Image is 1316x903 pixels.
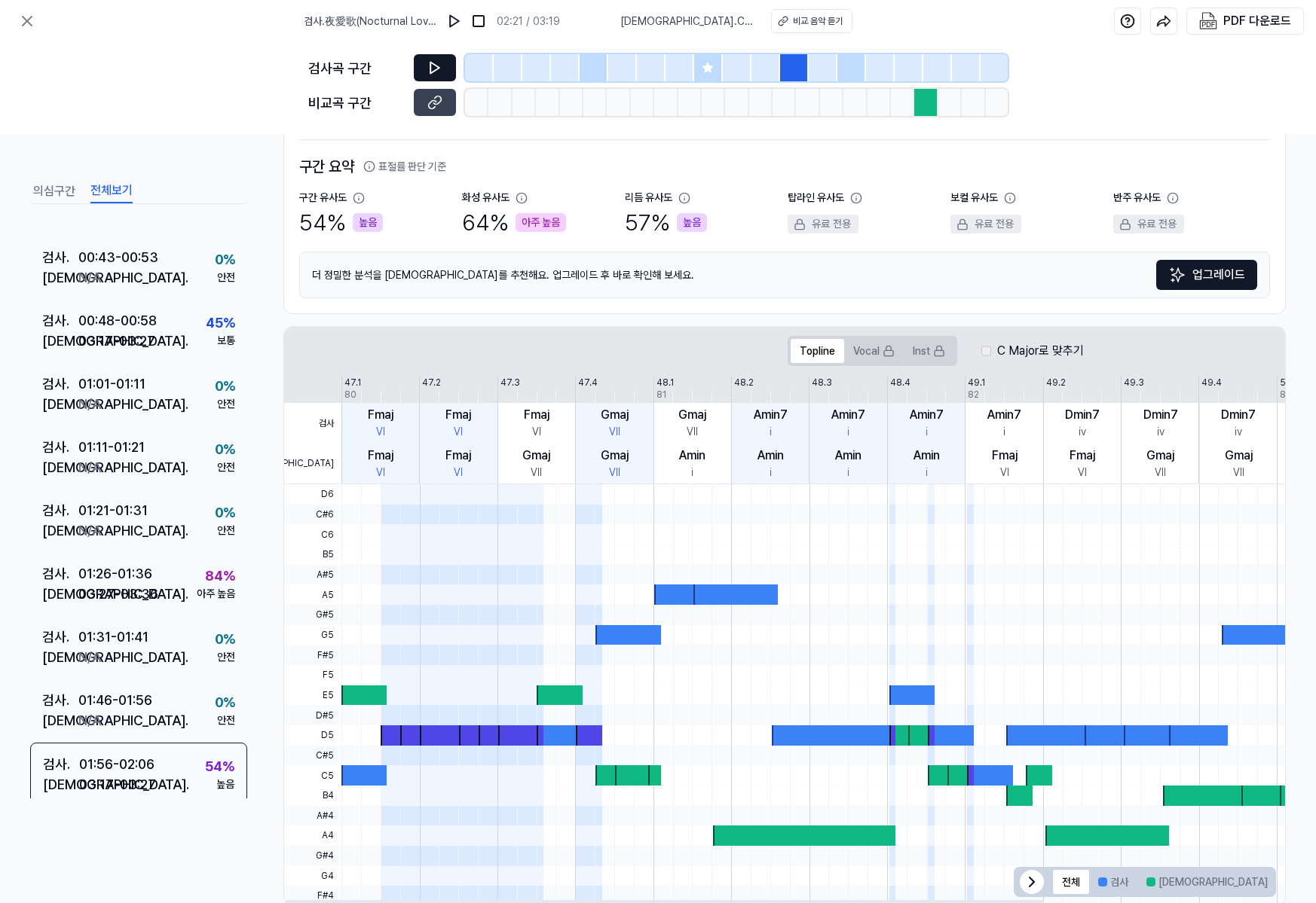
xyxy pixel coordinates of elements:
div: 82 [968,388,979,401]
h2: 구간 요약 [299,155,1270,178]
span: 검사 . 夜愛歌(Nocturnal Love Song) (Remix) [304,14,436,29]
button: Inst [904,339,954,363]
div: 49.3 [1124,376,1144,389]
div: Fmaj [368,447,393,465]
span: G#4 [284,846,341,866]
div: 검사곡 구간 [308,58,405,78]
button: 의심구간 [33,179,75,203]
div: VI [454,465,463,480]
div: 48.3 [812,376,832,389]
div: Amin [757,447,784,465]
div: 01:56 - 02:06 [79,754,155,774]
div: 리듬 유사도 [625,190,672,206]
div: 검사 . [42,437,78,457]
div: Amin [914,447,940,465]
div: 0 % [215,629,235,649]
div: 높음 [216,776,234,792]
button: PDF 다운로드 [1196,8,1294,34]
span: 검사 [284,403,341,444]
div: Amin [835,447,862,465]
button: Vocal [844,339,904,363]
div: [DEMOGRAPHIC_DATA] . [42,267,78,288]
img: stop [471,14,486,29]
span: A#4 [284,806,341,826]
div: VI [454,424,463,440]
div: 49.2 [1046,376,1066,389]
div: 03:17 - 03:27 [78,331,155,351]
div: VII [1155,465,1166,480]
button: Topline [791,339,844,363]
div: VII [609,465,620,480]
div: [DEMOGRAPHIC_DATA] . [42,331,78,351]
div: 02:21 / 03:19 [497,14,560,29]
div: VII [609,424,620,440]
div: 0 % [215,249,235,270]
div: Amin7 [987,406,1021,424]
div: 안전 [217,270,235,285]
div: N/A [78,710,101,731]
div: Fmaj [992,447,1018,465]
span: F5 [284,665,341,685]
div: Dmin7 [1143,406,1178,424]
div: 54 % [299,206,383,239]
div: 보통 [217,333,235,349]
div: iv [1079,424,1086,440]
span: A5 [284,584,341,605]
div: 높음 [677,213,707,232]
div: 54 % [205,756,234,776]
div: i [926,424,928,440]
div: Amin7 [831,406,865,424]
div: 높음 [353,213,383,232]
span: D#5 [284,705,341,725]
div: 47.2 [422,376,441,389]
button: 업그레이드 [1156,260,1257,290]
span: C#6 [284,505,341,525]
button: 전체 [1053,870,1089,894]
button: 전체보기 [90,179,133,203]
div: 안전 [217,523,235,538]
div: 검사 . [42,310,78,331]
span: [DEMOGRAPHIC_DATA] . Chemie [620,14,753,29]
div: Fmaj [445,447,471,465]
div: VI [1000,465,1009,480]
div: 01:26 - 01:36 [78,563,152,584]
div: iv [1235,424,1242,440]
div: i [770,424,772,440]
div: 안전 [217,712,235,728]
div: 0 % [215,692,235,712]
div: 64 % [462,206,566,239]
div: 48.1 [656,376,674,389]
div: 01:21 - 01:31 [78,500,148,520]
div: 47.4 [578,376,598,389]
div: 반주 유사도 [1113,190,1161,206]
img: play [447,14,462,29]
div: Gmaj [1146,447,1174,465]
img: PDF Download [1199,12,1217,30]
div: [DEMOGRAPHIC_DATA] . [42,584,78,604]
span: D5 [284,725,341,746]
div: i [691,465,693,480]
div: 검사 . [42,627,78,647]
a: 비교 음악 듣기 [771,9,852,33]
span: E5 [284,685,341,706]
div: 검사 . [42,500,78,520]
label: C Major로 맞추기 [997,342,1084,360]
div: 83 [1280,388,1292,401]
div: N/A [78,520,101,541]
div: 81 [656,388,666,401]
div: 01:31 - 01:41 [78,627,148,647]
div: i [1003,424,1005,440]
div: VII [1233,465,1244,480]
div: i [770,465,772,480]
div: Fmaj [1070,447,1095,465]
button: 검사 [1089,870,1137,894]
div: Fmaj [368,406,393,424]
div: N/A [78,647,101,667]
div: 탑라인 유사도 [788,190,844,206]
div: i [847,465,849,480]
div: 48.2 [734,376,754,389]
span: C5 [284,765,341,786]
div: [DEMOGRAPHIC_DATA] . [42,457,78,477]
div: 유료 전용 [1113,215,1184,233]
img: share [1156,14,1171,29]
